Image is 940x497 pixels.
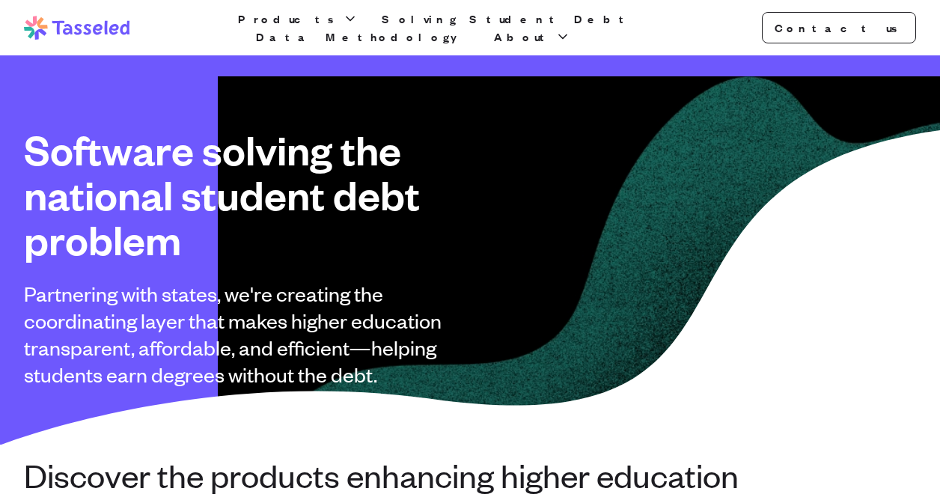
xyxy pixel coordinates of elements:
span: Products [238,10,340,28]
h3: Discover the products enhancing higher education [24,457,916,493]
h2: Partnering with states, we're creating the coordinating layer that makes higher education transpa... [24,280,455,388]
a: Contact us [762,12,916,43]
a: Solving Student Debt [379,10,635,28]
span: About [494,28,552,46]
button: Products [235,10,361,28]
a: Data Methodology [253,28,473,46]
button: About [491,28,573,46]
h1: Software solving the national student debt problem [24,127,455,262]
